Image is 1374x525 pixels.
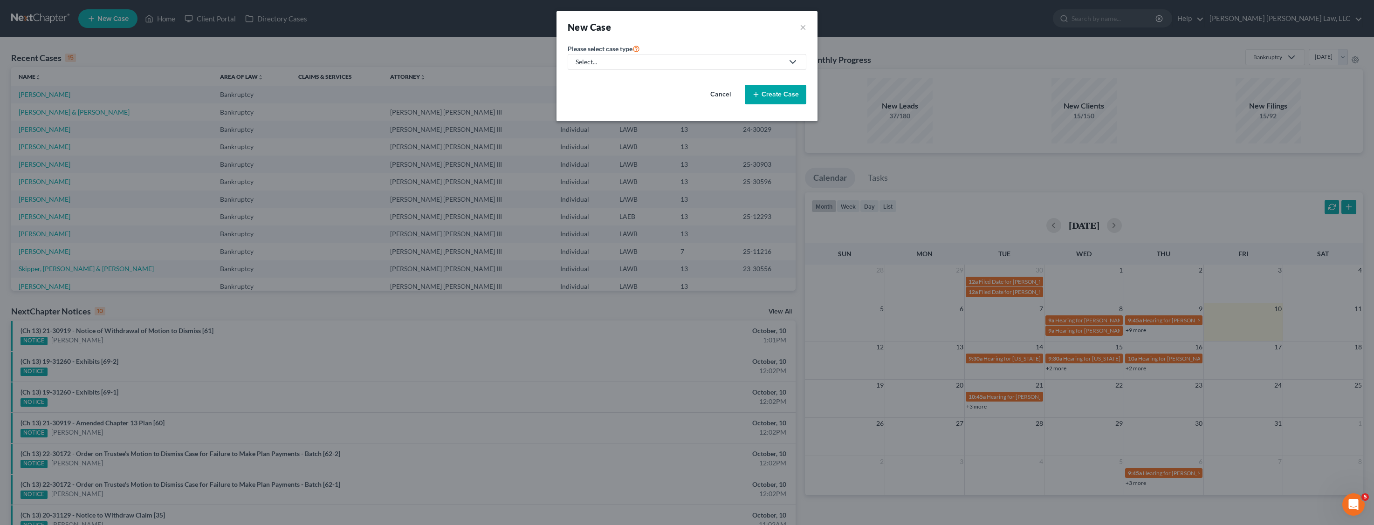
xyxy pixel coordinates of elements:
button: Create Case [745,85,806,104]
strong: New Case [568,21,611,33]
div: Select... [576,57,783,67]
button: Cancel [700,85,741,104]
span: Please select case type [568,45,632,53]
span: 5 [1361,493,1369,501]
button: × [800,20,806,34]
iframe: Intercom live chat [1342,493,1365,516]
